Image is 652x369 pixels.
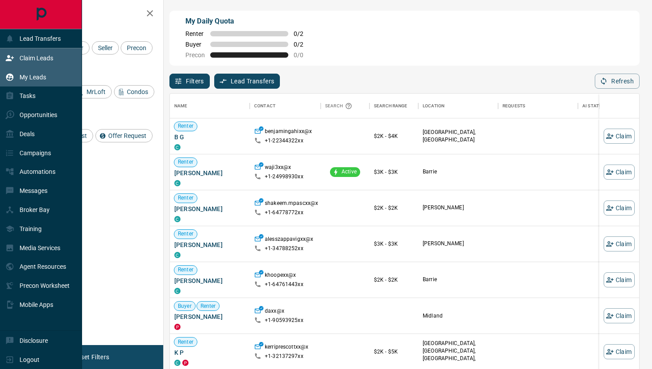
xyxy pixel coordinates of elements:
p: kerriprescottxx@x [265,343,308,353]
p: Barrie [423,168,494,176]
button: Refresh [595,74,640,89]
div: Condos [114,85,154,98]
p: +1- 32137297xx [265,353,303,360]
button: Filters [169,74,210,89]
div: condos.ca [174,360,181,366]
span: Offer Request [105,132,149,139]
span: Renter [174,122,197,130]
p: $2K - $2K [374,204,414,212]
div: MrLoft [74,85,112,98]
span: Seller [95,44,116,51]
span: Buyer [174,302,195,310]
p: +1- 64778772xx [265,209,303,216]
span: Precon [124,44,149,51]
div: property.ca [174,324,181,330]
div: Seller [92,41,119,55]
p: [PERSON_NAME] [423,204,494,212]
span: Renter [174,230,197,238]
button: Reset Filters [67,349,115,365]
span: [PERSON_NAME] [174,312,245,321]
div: Search Range [369,94,418,118]
p: $2K - $4K [374,132,414,140]
p: +1- 22344322xx [265,137,303,145]
p: $2K - $2K [374,276,414,284]
p: +1- 90593925xx [265,317,303,324]
div: condos.ca [174,144,181,150]
p: [PERSON_NAME] [423,240,494,247]
span: 0 / 2 [294,30,313,37]
span: [PERSON_NAME] [174,240,245,249]
span: Condos [124,88,151,95]
p: $2K - $5K [374,348,414,356]
span: Renter [185,30,205,37]
div: Contact [250,94,321,118]
h2: Filters [28,9,154,20]
div: Location [423,94,444,118]
div: Search [325,94,354,118]
button: Claim [604,308,635,323]
div: Requests [498,94,578,118]
span: 0 / 2 [294,41,313,48]
div: AI Status [582,94,605,118]
p: khoopexx@x [265,271,296,281]
p: Midland [423,312,494,320]
p: [GEOGRAPHIC_DATA], [GEOGRAPHIC_DATA] [423,129,494,144]
span: 0 / 0 [294,51,313,59]
p: daxx@x [265,307,284,317]
div: condos.ca [174,216,181,222]
p: +1- 24998930xx [265,173,303,181]
span: B G [174,133,245,141]
span: MrLoft [83,88,109,95]
span: Renter [174,266,197,274]
div: condos.ca [174,180,181,186]
button: Lead Transfers [214,74,280,89]
div: property.ca [182,360,189,366]
button: Claim [604,344,635,359]
button: Claim [604,165,635,180]
p: $3K - $3K [374,240,414,248]
span: Renter [174,338,197,346]
p: My Daily Quota [185,16,313,27]
span: Renter [174,194,197,202]
button: Claim [604,236,635,251]
div: Contact [254,94,275,118]
span: Buyer [185,41,205,48]
span: Precon [185,51,205,59]
div: condos.ca [174,288,181,294]
div: Search Range [374,94,408,118]
div: Name [174,94,188,118]
span: Active [338,168,360,176]
p: waji3xx@x [265,164,291,173]
p: Barrie [423,276,494,283]
span: [PERSON_NAME] [174,276,245,285]
p: alesszappavigxx@x [265,236,313,245]
span: Renter [197,302,220,310]
div: Name [170,94,250,118]
p: shakeem.mpascxx@x [265,200,318,209]
p: +1- 34788252xx [265,245,303,252]
span: K P [174,348,245,357]
button: Claim [604,129,635,144]
button: Claim [604,272,635,287]
p: benjamingahixx@x [265,128,312,137]
p: $3K - $3K [374,168,414,176]
span: [PERSON_NAME] [174,169,245,177]
div: Requests [503,94,525,118]
div: Location [418,94,498,118]
button: Claim [604,200,635,216]
p: +1- 64761443xx [265,281,303,288]
div: condos.ca [174,252,181,258]
span: Renter [174,158,197,166]
div: Offer Request [95,129,153,142]
span: [PERSON_NAME] [174,204,245,213]
div: Precon [121,41,153,55]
